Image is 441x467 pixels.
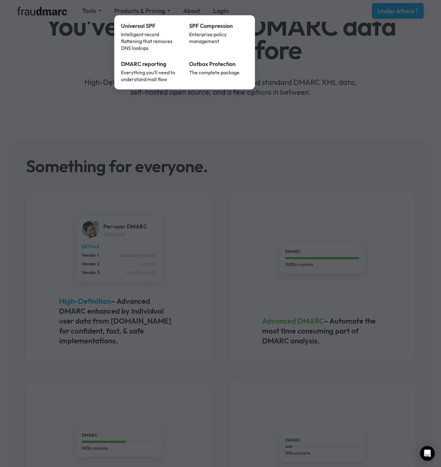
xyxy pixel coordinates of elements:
div: The complete package [189,69,249,76]
a: Outbox ProtectionThe complete package [185,56,253,87]
div: Intelligent record flattening that removes DNS lookups [121,31,180,51]
nav: Products & Pricing [114,15,255,89]
div: Outbox Protection [189,60,249,68]
div: Universal SPF [121,22,180,30]
a: DMARC reportingEverything you’ll need to understand mail flow [117,56,185,87]
div: DMARC reporting [121,60,180,68]
div: Open Intercom Messenger [420,446,435,461]
div: SPF Compression [189,22,249,30]
a: SPF CompressionEnterprise policy management [185,18,253,56]
a: Universal SPFIntelligent record flattening that removes DNS lookups [117,18,185,56]
div: Enterprise policy management [189,31,249,45]
div: Everything you’ll need to understand mail flow [121,69,180,83]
